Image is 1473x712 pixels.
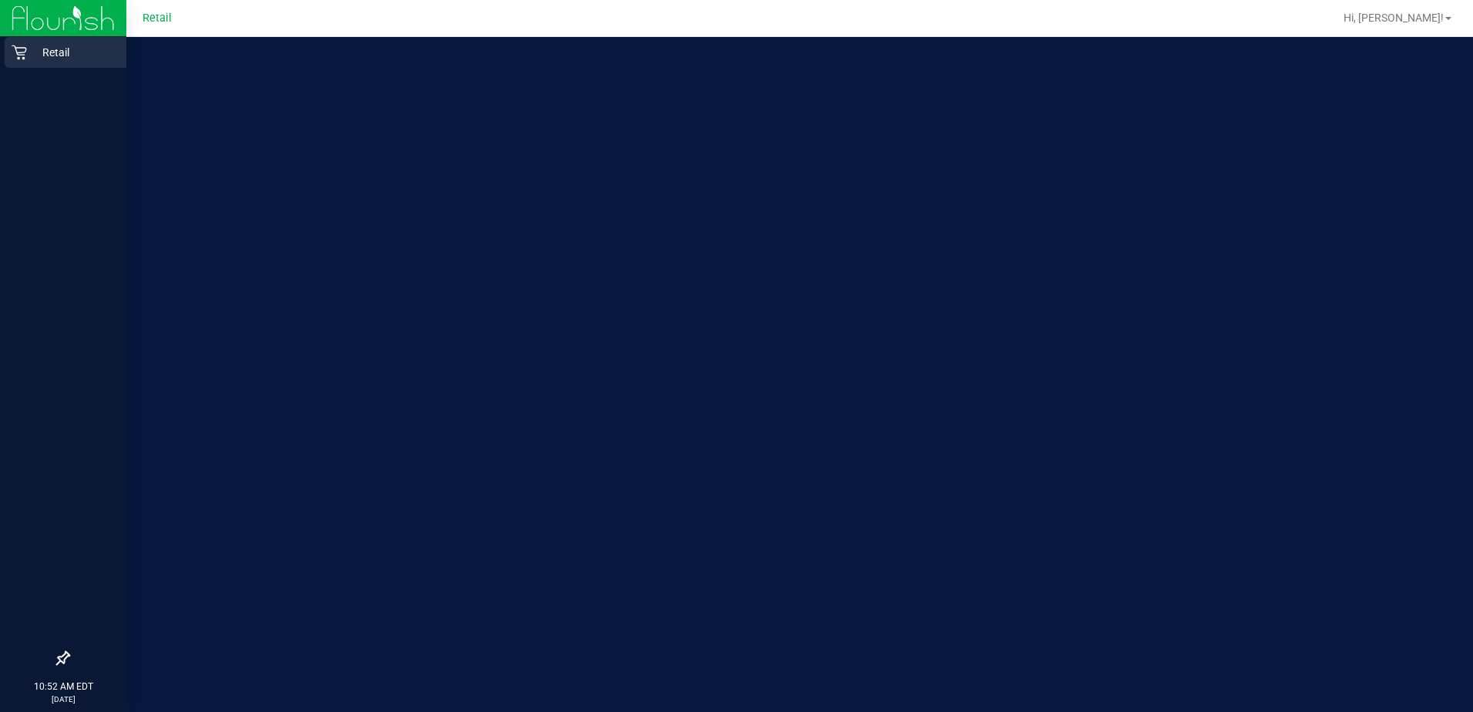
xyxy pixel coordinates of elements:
[7,694,119,705] p: [DATE]
[1344,12,1444,24] span: Hi, [PERSON_NAME]!
[12,45,27,60] inline-svg: Retail
[7,680,119,694] p: 10:52 AM EDT
[27,43,119,62] p: Retail
[143,12,172,25] span: Retail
